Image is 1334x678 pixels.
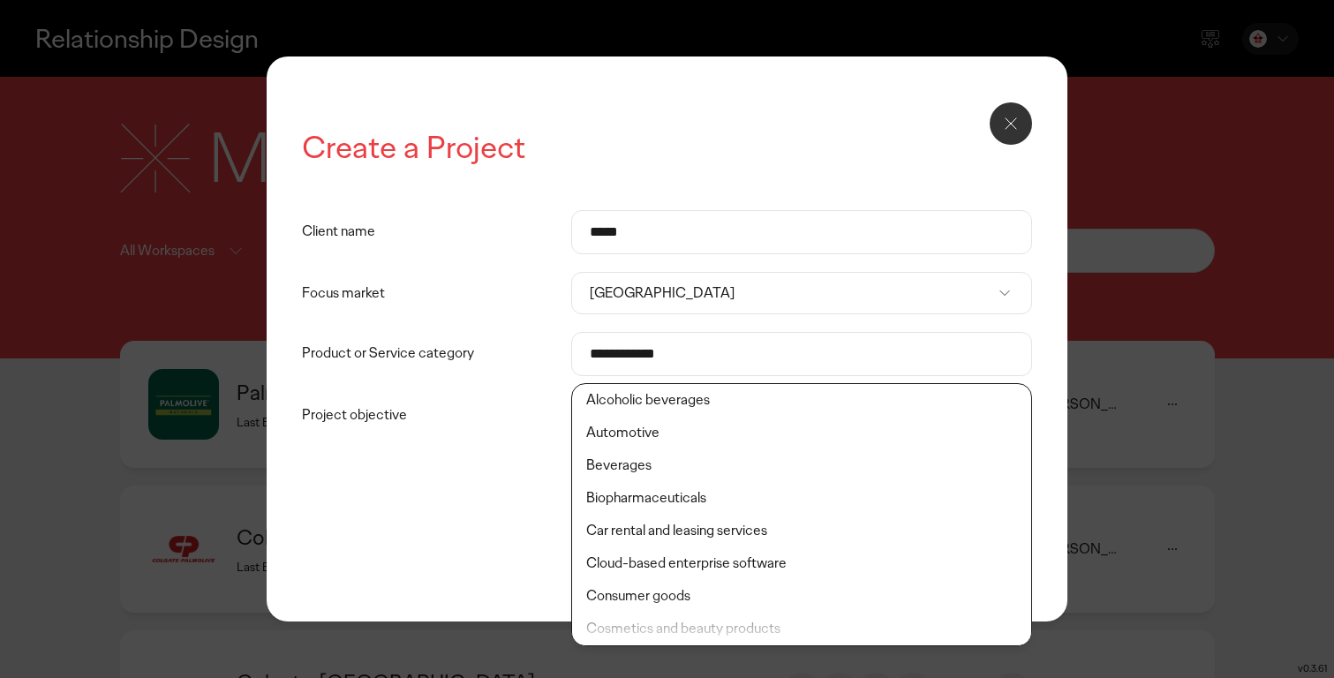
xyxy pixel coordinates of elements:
label: Focus market [302,272,571,314]
li: Automotive [572,417,1031,449]
li: Biopharmaceuticals [572,482,1031,515]
label: Product or Service category [302,332,571,374]
h2: Create a Project [302,127,1032,169]
label: Client name [302,210,571,252]
li: Car rental and leasing services [572,515,1031,547]
label: Project objective [302,394,571,436]
li: Cloud-based enterprise software [572,547,1031,580]
li: Cosmetics and beauty products [572,613,1031,645]
p: [GEOGRAPHIC_DATA] [590,284,996,303]
li: Consumer goods [572,580,1031,613]
li: Alcoholic beverages [572,384,1031,417]
li: Beverages [572,449,1031,482]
